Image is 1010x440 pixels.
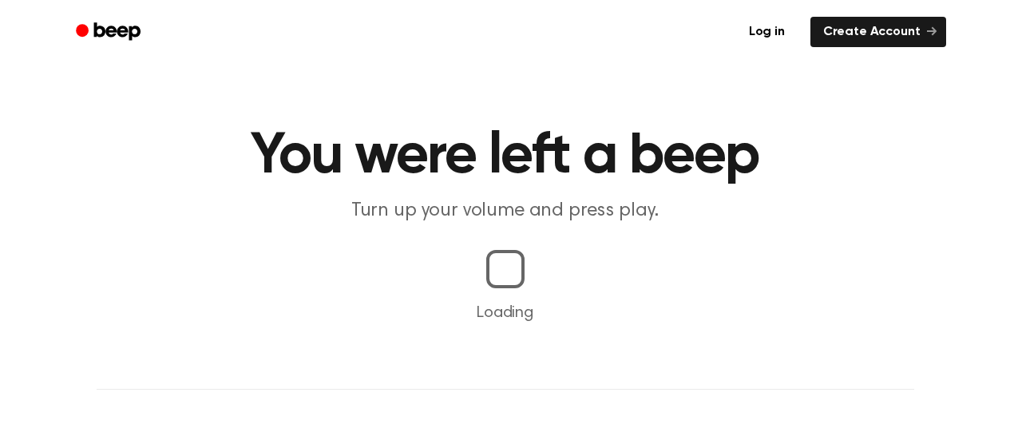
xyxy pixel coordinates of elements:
a: Create Account [810,17,946,47]
p: Loading [19,301,991,325]
p: Turn up your volume and press play. [199,198,812,224]
a: Log in [733,14,801,50]
h1: You were left a beep [97,128,914,185]
a: Beep [65,17,155,48]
